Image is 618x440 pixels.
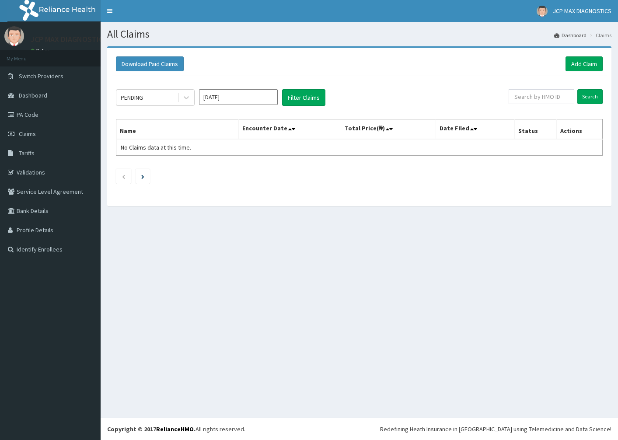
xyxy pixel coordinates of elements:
th: Encounter Date [239,119,341,140]
div: PENDING [121,93,143,102]
th: Date Filed [436,119,514,140]
th: Name [116,119,239,140]
p: JCP MAX DIAGNOSTICS [31,35,108,43]
strong: Copyright © 2017 . [107,425,196,433]
input: Search by HMO ID [509,89,574,104]
img: User Image [4,26,24,46]
a: RelianceHMO [156,425,194,433]
a: Online [31,48,52,54]
button: Download Paid Claims [116,56,184,71]
img: User Image [537,6,548,17]
a: Dashboard [554,31,587,39]
span: Tariffs [19,149,35,157]
input: Select Month and Year [199,89,278,105]
h1: All Claims [107,28,611,40]
footer: All rights reserved. [101,418,618,440]
span: Dashboard [19,91,47,99]
span: No Claims data at this time. [121,143,191,151]
th: Total Price(₦) [341,119,436,140]
a: Previous page [122,172,126,180]
input: Search [577,89,603,104]
span: Claims [19,130,36,138]
th: Status [514,119,557,140]
th: Actions [557,119,603,140]
span: JCP MAX DIAGNOSTICS [553,7,611,15]
a: Add Claim [566,56,603,71]
button: Filter Claims [282,89,325,106]
span: Switch Providers [19,72,63,80]
li: Claims [587,31,611,39]
a: Next page [141,172,144,180]
div: Redefining Heath Insurance in [GEOGRAPHIC_DATA] using Telemedicine and Data Science! [380,425,611,433]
